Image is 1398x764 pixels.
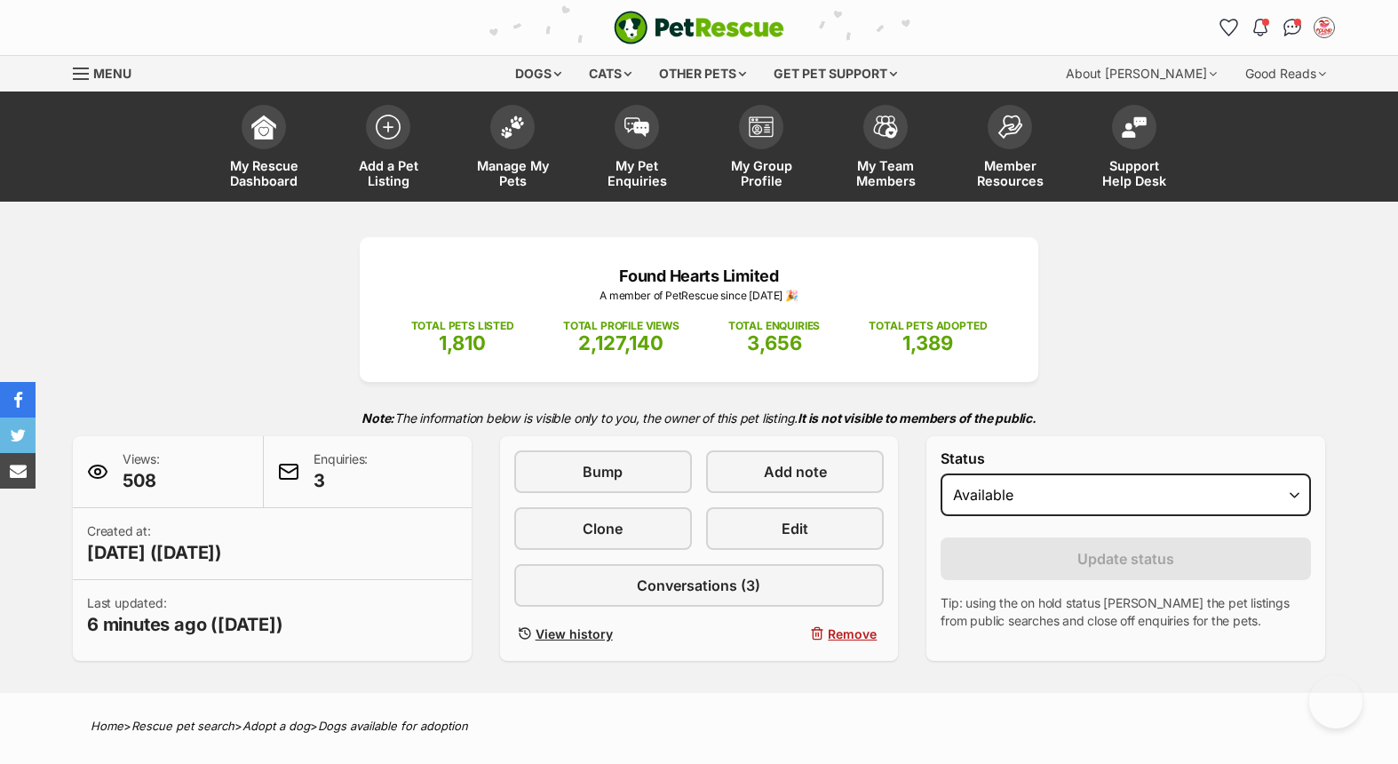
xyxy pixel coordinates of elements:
button: My account [1310,13,1338,42]
span: [DATE] ([DATE]) [87,540,222,565]
span: 1,389 [902,331,953,354]
iframe: Help Scout Beacon - Open [1309,675,1362,728]
div: > > > [46,720,1352,733]
a: My Group Profile [699,96,823,202]
a: Home [91,719,123,733]
span: Member Resources [970,158,1050,188]
a: Add a Pet Listing [326,96,450,202]
a: My Team Members [823,96,948,202]
a: Adopt a dog [242,719,310,733]
p: TOTAL PETS LISTED [411,318,514,334]
label: Status [941,450,1311,466]
a: Manage My Pets [450,96,575,202]
span: 2,127,140 [578,331,663,354]
button: Notifications [1246,13,1275,42]
span: 1,810 [439,331,486,354]
span: Update status [1077,548,1174,569]
strong: It is not visible to members of the public. [798,410,1037,426]
span: 3,656 [747,331,802,354]
a: Menu [73,56,144,88]
span: View history [536,625,613,643]
span: Edit [782,518,808,539]
a: Conversations [1278,13,1307,42]
a: Rescue pet search [131,719,234,733]
img: logo-e224e6f780fb5917bec1dbf3a21bbac754714ae5b6737aabdf751b685950b380.svg [614,11,784,44]
a: PetRescue [614,11,784,44]
div: Dogs [503,56,574,92]
img: pet-enquiries-icon-7e3ad2cf08bfb03b45e93fb7055b45f3efa6380592205ae92323e6603595dc1f.svg [624,117,649,137]
p: The information below is visible only to you, the owner of this pet listing. [73,400,1325,436]
img: notifications-46538b983faf8c2785f20acdc204bb7945ddae34d4c08c2a6579f10ce5e182be.svg [1253,19,1267,36]
span: My Pet Enquiries [597,158,677,188]
a: Conversations (3) [514,564,885,607]
a: Support Help Desk [1072,96,1196,202]
p: TOTAL PETS ADOPTED [869,318,987,334]
div: Get pet support [761,56,909,92]
a: My Pet Enquiries [575,96,699,202]
span: Manage My Pets [473,158,552,188]
div: About [PERSON_NAME] [1053,56,1229,92]
a: Edit [706,507,884,550]
a: View history [514,621,692,647]
p: Enquiries: [314,450,368,493]
img: member-resources-icon-8e73f808a243e03378d46382f2149f9095a855e16c252ad45f914b54edf8863c.svg [997,115,1022,139]
div: Cats [576,56,644,92]
img: manage-my-pets-icon-02211641906a0b7f246fdf0571729dbe1e7629f14944591b6c1af311fb30b64b.svg [500,115,525,139]
img: chat-41dd97257d64d25036548639549fe6c8038ab92f7586957e7f3b1b290dea8141.svg [1283,19,1302,36]
span: Support Help Desk [1094,158,1174,188]
div: Good Reads [1233,56,1338,92]
span: Remove [828,625,877,643]
a: Add note [706,450,884,493]
a: Dogs available for adoption [318,719,468,733]
p: Tip: using the on hold status [PERSON_NAME] the pet listings from public searches and close off e... [941,594,1311,630]
p: Found Hearts Limited [386,264,1012,288]
span: Bump [583,461,623,482]
img: group-profile-icon-3fa3cf56718a62981997c0bc7e787c4b2cf8bcc04b72c1350f741eb67cf2f40e.svg [749,116,774,138]
p: Views: [123,450,160,493]
button: Remove [706,621,884,647]
span: Add a Pet Listing [348,158,428,188]
span: My Rescue Dashboard [224,158,304,188]
button: Update status [941,537,1311,580]
img: VIC Dogs profile pic [1315,19,1333,36]
span: Conversations (3) [637,575,760,596]
a: My Rescue Dashboard [202,96,326,202]
a: Member Resources [948,96,1072,202]
ul: Account quick links [1214,13,1338,42]
img: add-pet-listing-icon-0afa8454b4691262ce3f59096e99ab1cd57d4a30225e0717b998d2c9b9846f56.svg [376,115,401,139]
img: help-desk-icon-fdf02630f3aa405de69fd3d07c3f3aa587a6932b1a1747fa1d2bba05be0121f9.svg [1122,116,1147,138]
p: A member of PetRescue since [DATE] 🎉 [386,288,1012,304]
span: Menu [93,66,131,81]
a: Clone [514,507,692,550]
a: Favourites [1214,13,1243,42]
span: Add note [764,461,827,482]
span: 6 minutes ago ([DATE]) [87,612,283,637]
p: TOTAL PROFILE VIEWS [563,318,679,334]
span: Clone [583,518,623,539]
p: TOTAL ENQUIRIES [728,318,820,334]
p: Last updated: [87,594,283,637]
p: Created at: [87,522,222,565]
img: team-members-icon-5396bd8760b3fe7c0b43da4ab00e1e3bb1a5d9ba89233759b79545d2d3fc5d0d.svg [873,115,898,139]
div: Other pets [647,56,759,92]
span: 508 [123,468,160,493]
span: My Team Members [846,158,925,188]
span: 3 [314,468,368,493]
a: Bump [514,450,692,493]
strong: Note: [361,410,394,426]
img: dashboard-icon-eb2f2d2d3e046f16d808141f083e7271f6b2e854fb5c12c21221c1fb7104beca.svg [251,115,276,139]
span: My Group Profile [721,158,801,188]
